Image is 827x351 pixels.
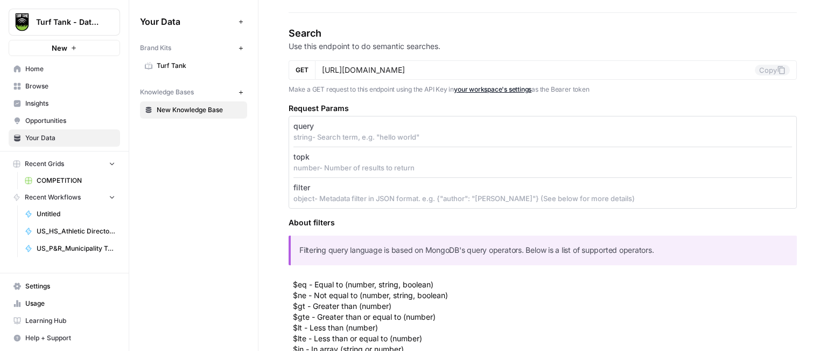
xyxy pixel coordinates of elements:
[140,87,194,97] span: Knowledge Bases
[25,159,64,169] span: Recent Grids
[140,43,171,53] span: Brand Kits
[20,172,120,189] a: COMPETITION
[293,162,792,173] p: number - Number of results to return
[9,40,120,56] button: New
[140,101,247,119] a: New Knowledge Base
[289,103,797,114] h5: Request Params
[293,301,797,312] li: $gt - Greater than (number)
[293,121,314,132] p: query
[293,193,792,204] p: object - Metadata filter in JSON format. e.g. {"author": "[PERSON_NAME]"} (See below for more det...
[293,152,310,162] p: topk
[37,209,115,219] span: Untitled
[293,322,797,333] li: $lt - Less than (number)
[20,223,120,240] a: US_HS_Athletic Director Contact_VERSION2
[293,333,797,344] li: $lte - Less than or equal to (number)
[157,105,242,115] span: New Knowledge Base
[289,217,797,228] h5: About filters
[12,12,32,32] img: Turf Tank - Data Team Logo
[293,290,797,301] li: $ne - Not equal to (number, string, boolean)
[289,84,797,95] p: Make a GET request to this endpoint using the API Key in as the Bearer token
[25,64,115,74] span: Home
[9,156,120,172] button: Recent Grids
[20,240,120,257] a: US_P&R_Municipality Type_VERSION2
[9,189,120,205] button: Recent Workflows
[25,316,115,326] span: Learning Hub
[25,299,115,308] span: Usage
[25,133,115,143] span: Your Data
[36,17,101,27] span: Turf Tank - Data Team
[9,129,120,147] a: Your Data
[25,192,81,202] span: Recent Workflows
[25,116,115,126] span: Opportunities
[9,60,120,78] a: Home
[37,176,115,185] span: COMPETITION
[293,132,792,142] p: string - Search term, e.g. "hello world"
[293,312,797,322] li: $gte - Greater than or equal to (number)
[25,281,115,291] span: Settings
[9,278,120,295] a: Settings
[293,182,310,193] p: filter
[293,279,797,290] li: $eq - Equal to (number, string, boolean)
[52,43,67,53] span: New
[296,65,309,75] span: GET
[9,78,120,95] a: Browse
[157,61,242,71] span: Turf Tank
[140,57,247,74] a: Turf Tank
[20,205,120,223] a: Untitled
[9,329,120,347] button: Help + Support
[140,15,234,28] span: Your Data
[289,26,797,41] h4: Search
[9,112,120,129] a: Opportunities
[9,9,120,36] button: Workspace: Turf Tank - Data Team
[9,295,120,312] a: Usage
[299,244,788,257] p: Filtering query language is based on MongoDB's query operators. Below is a list of supported oper...
[37,244,115,253] span: US_P&R_Municipality Type_VERSION2
[9,95,120,112] a: Insights
[755,65,790,75] button: Copy
[289,41,797,52] p: Use this endpoint to do semantic searches.
[25,81,115,91] span: Browse
[25,99,115,108] span: Insights
[454,85,531,93] a: your workspace's settings
[37,226,115,236] span: US_HS_Athletic Director Contact_VERSION2
[9,312,120,329] a: Learning Hub
[25,333,115,343] span: Help + Support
